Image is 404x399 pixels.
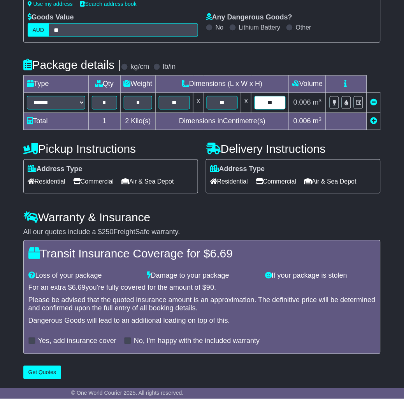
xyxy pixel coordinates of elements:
[156,76,289,93] td: Dimensions (L x W x H)
[261,272,379,280] div: If your package is stolen
[370,117,377,125] a: Add new item
[102,228,114,236] span: 250
[206,284,214,292] span: 90
[120,76,156,93] td: Weight
[23,228,381,237] div: All our quotes include a $ FreightSafe warranty.
[28,1,73,7] a: Use my address
[23,143,198,156] h4: Pickup Instructions
[88,76,120,93] td: Qty
[239,24,281,31] label: Lithium Battery
[28,296,376,313] div: Please be advised that the quoted insurance amount is an approximation. The definitive price will...
[216,24,223,31] label: No
[296,24,311,31] label: Other
[23,113,88,130] td: Total
[73,176,114,188] span: Commercial
[319,98,322,104] sup: 3
[319,117,322,122] sup: 3
[28,247,376,260] h4: Transit Insurance Coverage for $
[210,165,265,174] label: Address Type
[23,366,61,380] button: Get Quotes
[71,390,184,396] span: © One World Courier 2025. All rights reserved.
[289,76,326,93] td: Volume
[23,59,121,72] h4: Package details |
[38,337,116,346] label: Yes, add insurance cover
[256,176,296,188] span: Commercial
[120,113,156,130] td: Kilo(s)
[88,113,120,130] td: 1
[25,272,143,280] div: Loss of your package
[313,99,322,107] span: m
[28,165,83,174] label: Address Type
[163,63,176,72] label: lb/in
[313,117,322,125] span: m
[304,176,357,188] span: Air & Sea Depot
[23,76,88,93] td: Type
[370,99,377,107] a: Remove this item
[193,93,204,113] td: x
[121,176,174,188] span: Air & Sea Depot
[28,23,49,37] label: AUD
[131,63,149,72] label: kg/cm
[28,317,376,325] div: Dangerous Goods will lead to an additional loading on top of this.
[293,99,311,107] span: 0.006
[23,211,381,224] h4: Warranty & Insurance
[28,13,74,22] label: Goods Value
[125,117,129,125] span: 2
[81,1,137,7] a: Search address book
[210,247,233,260] span: 6.69
[28,284,376,292] div: For an extra $ you're fully covered for the amount of $ .
[210,176,248,188] span: Residential
[293,117,311,125] span: 0.006
[241,93,251,113] td: x
[28,176,65,188] span: Residential
[206,13,292,22] label: Any Dangerous Goods?
[206,143,381,156] h4: Delivery Instructions
[156,113,289,130] td: Dimensions in Centimetre(s)
[134,337,260,346] label: No, I'm happy with the included warranty
[72,284,86,292] span: 6.69
[143,272,261,280] div: Damage to your package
